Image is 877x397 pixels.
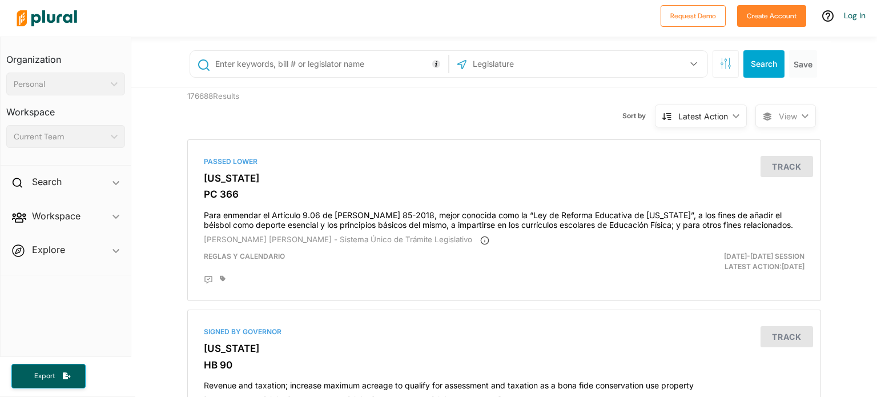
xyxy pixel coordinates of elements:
[204,173,804,184] h3: [US_STATE]
[661,9,726,21] a: Request Demo
[743,50,785,78] button: Search
[779,110,797,122] span: View
[6,43,125,68] h3: Organization
[720,58,731,67] span: Search Filters
[204,235,472,244] span: [PERSON_NAME] [PERSON_NAME] - Sistema Único de Trámite Legislativo
[761,156,813,177] button: Track
[204,343,804,354] h3: [US_STATE]
[11,364,86,388] button: Export
[204,359,804,371] h3: HB 90
[214,53,445,75] input: Enter keywords, bill # or legislator name
[204,205,804,230] h4: Para enmendar el Artículo 9.06 de [PERSON_NAME] 85-2018, mejor conocida como la “Ley de Reforma E...
[204,375,804,391] h4: Revenue and taxation; increase maximum acreage to qualify for assessment and taxation as a bona f...
[179,87,341,131] div: 176688 Results
[724,252,804,260] span: [DATE]-[DATE] Session
[204,252,285,260] span: Reglas y Calendario
[789,50,817,78] button: Save
[431,59,441,69] div: Tooltip anchor
[32,175,62,188] h2: Search
[204,327,804,337] div: Signed by Governor
[204,275,213,284] div: Add Position Statement
[678,110,728,122] div: Latest Action
[26,371,63,381] span: Export
[761,326,813,347] button: Track
[844,10,866,21] a: Log In
[6,95,125,121] h3: Workspace
[737,5,806,27] button: Create Account
[204,189,804,200] h3: PC 366
[622,111,655,121] span: Sort by
[14,131,106,143] div: Current Team
[472,53,594,75] input: Legislature
[204,157,804,167] div: Passed Lower
[661,5,726,27] button: Request Demo
[220,275,226,282] div: Add tags
[737,9,806,21] a: Create Account
[607,251,813,272] div: Latest Action: [DATE]
[14,78,106,90] div: Personal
